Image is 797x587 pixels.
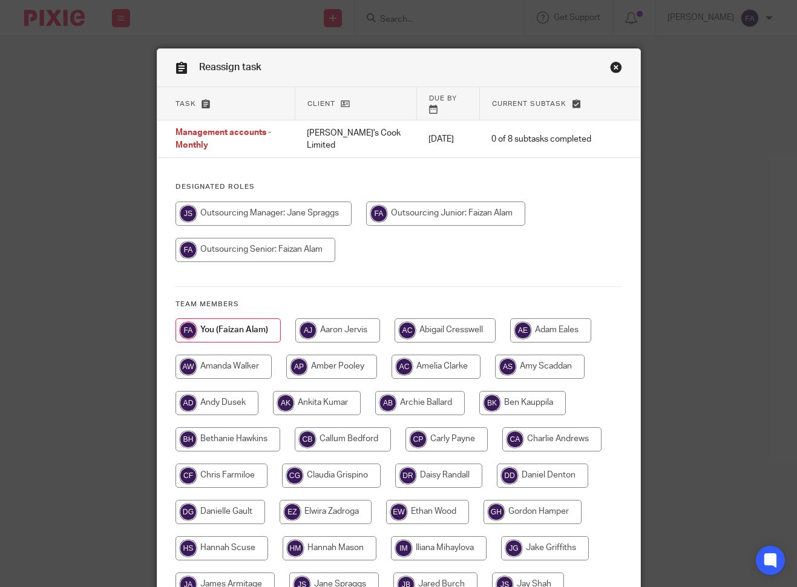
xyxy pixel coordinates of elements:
h4: Team members [175,300,622,309]
span: Reassign task [199,62,261,72]
span: Due by [429,95,457,102]
p: [PERSON_NAME]'s Cook Limited [307,127,404,152]
td: 0 of 8 subtasks completed [479,120,603,158]
a: Close this dialog window [610,61,622,77]
span: Task [175,100,196,107]
h4: Designated Roles [175,182,622,192]
span: Current subtask [492,100,566,107]
span: Management accounts - Monthly [175,129,271,150]
span: Client [307,100,335,107]
p: [DATE] [428,133,467,145]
